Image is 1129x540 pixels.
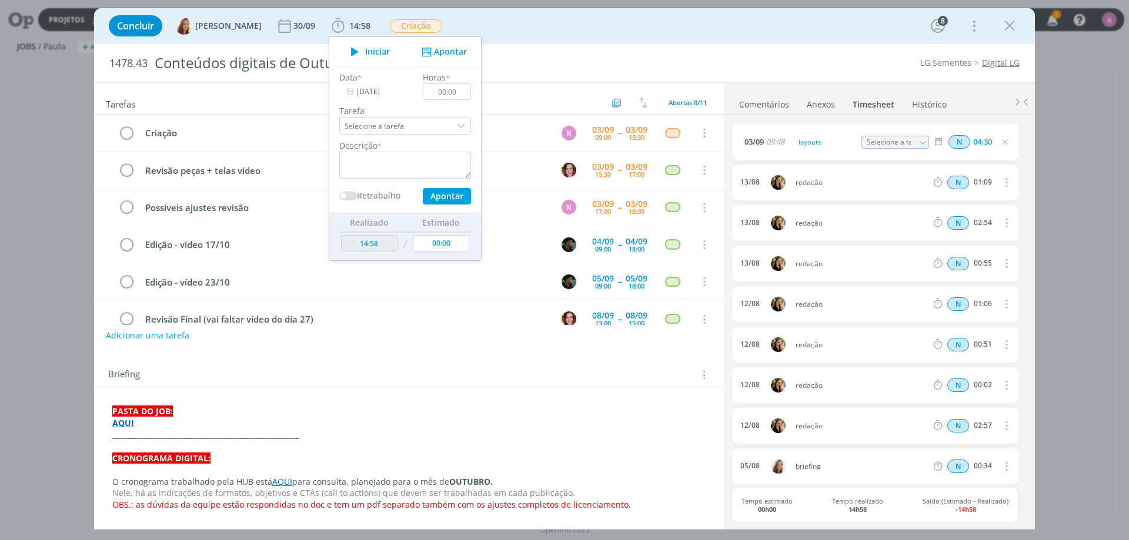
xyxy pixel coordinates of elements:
th: Estimado [410,213,472,232]
button: Adicionar uma tarefa [105,325,190,346]
div: Horas normais [947,176,969,189]
div: Conteúdos digitais de Outubro [150,49,636,78]
span: -- [618,203,622,212]
div: N [562,126,576,140]
div: 02:57 [974,421,992,430]
img: C [771,175,786,190]
div: 15:30 [629,134,644,140]
strong: CRONOGRAMA DIGITAL: [112,452,211,464]
span: briefing [791,463,931,470]
button: K [560,236,577,253]
div: 12/08 [740,300,760,308]
span: N [947,297,969,311]
span: Briefing [108,367,140,383]
div: 13:00 [595,320,611,326]
img: C [771,418,786,433]
img: K [562,237,576,252]
a: Timesheet [852,93,895,110]
span: N [947,419,969,432]
div: 09:00 [595,246,611,252]
label: Retrabalho [357,189,400,202]
div: 09:00 [595,283,611,289]
div: 03/09 [626,163,647,171]
button: Criação [389,19,443,33]
a: Digital LG [982,57,1020,68]
span: -- [618,315,622,323]
span: redação [791,179,931,186]
div: 04/09 [592,237,614,246]
div: Horas normais [947,459,969,473]
div: dialog [94,8,1035,529]
span: [PERSON_NAME] [195,22,262,30]
img: C [771,216,786,230]
div: 13/08 [740,219,760,227]
span: Tempo estimado [741,497,793,512]
div: 00:55 [974,259,992,267]
div: 12/08 [740,381,760,389]
span: redação [791,422,931,430]
span: N [947,459,969,473]
label: Descrição [339,139,378,152]
div: Horas normais [947,216,969,230]
th: Realizado [338,213,400,232]
strong: PASTA DO JOB: [112,405,173,417]
p: O cronograma trabalhado pela HUB está para consulta, planejado para o mês de [112,476,706,488]
span: redação [791,301,931,308]
span: Criação [390,19,442,33]
img: C [771,256,786,271]
button: 14:58 [329,16,373,35]
button: 8 [928,16,947,35]
img: K [562,274,576,289]
span: -- [618,129,622,137]
span: N [947,216,969,230]
div: Edição - vídeo 17/10 [140,237,550,252]
span: 1478.43 [109,57,148,70]
span: N [948,135,970,149]
div: layouts [796,136,859,149]
div: 18:00 [629,246,644,252]
div: Edição - vídeo 23/10 [140,275,550,290]
span: -- [618,277,622,286]
label: Horas [423,71,446,83]
div: N [562,200,576,214]
span: 14:58 [349,20,370,31]
button: Concluir [109,15,162,36]
span: Iniciar [365,48,390,56]
div: Horas normais [947,338,969,351]
span: Saldo (Estimado - Realizado) [923,497,1008,512]
div: 30/09 [293,22,318,30]
a: Histórico [911,93,947,110]
label: Data [339,71,358,83]
span: Concluir [117,21,154,31]
div: 08/09 [592,311,614,320]
div: 02:54 [974,219,992,227]
span: -- [618,166,622,174]
img: C [771,337,786,352]
div: Possíveis ajustes revisão [140,200,550,215]
div: 00:51 [974,340,992,348]
div: 12/08 [740,340,760,348]
div: 05/08 [740,462,760,470]
span: Nele, há as indicações de formatos, objetivos e CTAs (call to actions) que devem ser trabalhadas ... [112,487,575,498]
div: 05/09 [592,274,614,283]
span: redação [791,341,931,348]
span: Tempo realizado [832,497,883,512]
div: 03/09 [626,200,647,208]
div: Revisão peças + telas vídeo [140,163,550,178]
button: Apontar [419,46,467,58]
div: Anexos [807,99,835,110]
div: 13/08 [740,259,760,267]
button: N [560,124,577,142]
img: C [771,378,786,393]
span: N [947,378,969,392]
div: 04/09 [626,237,647,246]
span: OBS.: as dúvidas da equipe estão respondidas no doc e tem um pdf separado também com os ajustes c... [112,499,631,510]
div: Horas normais [948,135,970,149]
img: C [771,297,786,311]
div: Horas normais [947,297,969,311]
div: 09:00 [595,134,611,140]
div: 01:06 [974,300,992,308]
button: N [560,199,577,216]
span: N [947,257,969,270]
a: AQUI [272,476,292,487]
